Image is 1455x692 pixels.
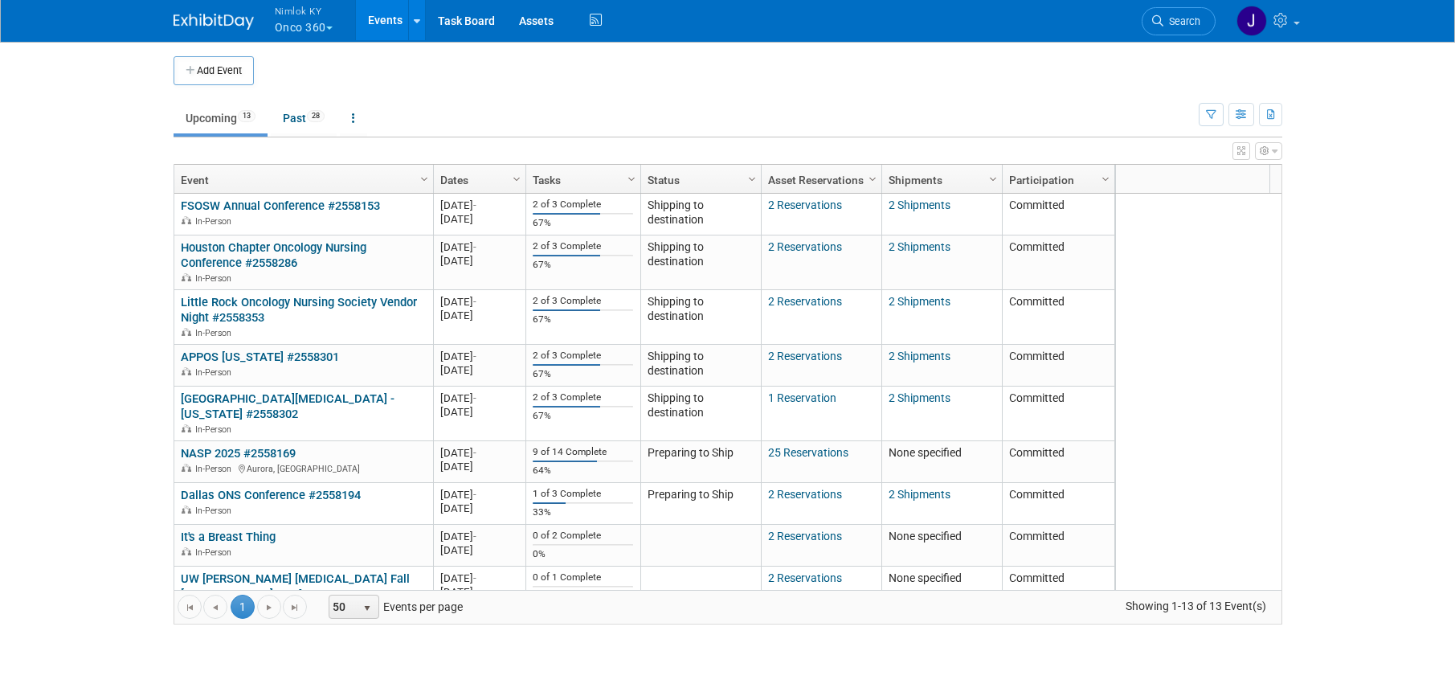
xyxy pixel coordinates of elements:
td: Preparing to Ship [640,483,761,525]
a: 1 Reservation [768,391,836,404]
div: 0 of 1 Complete [533,571,633,583]
a: 2 Reservations [768,530,842,543]
a: Shipments [889,166,991,194]
a: Go to the previous page [203,595,227,619]
span: - [473,447,476,459]
span: In-Person [195,547,236,558]
div: 0 of 2 Complete [533,530,633,542]
span: Go to the next page [263,601,276,614]
span: Column Settings [418,173,431,186]
a: 2 Shipments [889,199,950,211]
a: Column Settings [623,166,640,190]
a: 2 Reservations [768,295,842,308]
a: Asset Reservations [768,166,871,194]
span: Showing 1-13 of 13 Event(s) [1110,595,1281,617]
span: None specified [889,571,962,584]
a: [GEOGRAPHIC_DATA][MEDICAL_DATA] - [US_STATE] #2558302 [181,391,394,421]
span: Column Settings [746,173,758,186]
div: [DATE] [440,502,518,515]
div: [DATE] [440,309,518,322]
div: 67% [533,368,633,380]
a: Past28 [271,103,337,133]
img: ExhibitDay [174,14,254,30]
span: - [473,489,476,501]
div: 1 of 3 Complete [533,488,633,500]
div: [DATE] [440,460,518,473]
a: Tasks [533,166,630,194]
a: 2 Reservations [768,350,842,362]
div: [DATE] [440,295,518,309]
span: - [473,350,476,362]
td: Committed [1002,194,1114,235]
div: [DATE] [440,585,518,599]
a: FSOSW Annual Conference #2558153 [181,199,380,213]
td: Committed [1002,345,1114,387]
span: In-Person [195,506,236,516]
span: - [473,392,476,404]
span: select [361,602,374,615]
span: Column Settings [866,173,879,186]
a: 2 Shipments [889,295,950,308]
img: In-Person Event [182,367,191,375]
span: In-Person [195,216,236,227]
a: Column Settings [984,166,1002,190]
div: Aurora, [GEOGRAPHIC_DATA] [181,461,426,475]
span: Go to the previous page [209,601,222,614]
span: Events per page [308,595,479,619]
div: 67% [533,410,633,422]
div: [DATE] [440,571,518,585]
button: Add Event [174,56,254,85]
span: None specified [889,446,962,459]
img: In-Person Event [182,216,191,224]
div: [DATE] [440,254,518,268]
span: Nimlok KY [275,2,333,19]
div: [DATE] [440,405,518,419]
img: In-Person Event [182,424,191,432]
div: [DATE] [440,363,518,377]
a: 2 Shipments [889,391,950,404]
td: Committed [1002,441,1114,483]
td: Committed [1002,525,1114,567]
a: UW [PERSON_NAME] [MEDICAL_DATA] Fall [MEDICAL_DATA] Conference [181,571,410,601]
span: In-Person [195,273,236,284]
td: Shipping to destination [640,194,761,235]
td: Committed [1002,290,1114,345]
a: 2 Reservations [768,488,842,501]
div: [DATE] [440,543,518,557]
a: Houston Chapter Oncology Nursing Conference #2558286 [181,240,366,270]
img: In-Person Event [182,506,191,514]
a: 2 Shipments [889,350,950,362]
div: 67% [533,217,633,229]
a: 2 Reservations [768,571,842,584]
img: Jamie Dunn [1236,6,1267,36]
a: Little Rock Oncology Nursing Society Vendor Night #2558353 [181,295,417,325]
div: [DATE] [440,350,518,363]
div: 2 of 3 Complete [533,199,633,211]
span: 28 [307,110,325,122]
div: [DATE] [440,446,518,460]
div: 33% [533,506,633,518]
span: In-Person [195,424,236,435]
div: [DATE] [440,530,518,543]
a: NASP 2025 #2558169 [181,446,296,461]
div: [DATE] [440,199,518,212]
div: 2 of 3 Complete [533,391,633,403]
div: [DATE] [440,391,518,405]
a: 2 Reservations [768,240,842,253]
a: Go to the last page [283,595,307,619]
a: Column Settings [1097,166,1114,190]
span: Column Settings [1099,173,1112,186]
a: It's a Breast Thing [181,530,276,544]
img: In-Person Event [182,273,191,281]
span: Search [1163,15,1200,27]
div: 0% [533,548,633,560]
td: Committed [1002,567,1114,621]
a: Dallas ONS Conference #2558194 [181,488,361,502]
a: Go to the first page [178,595,202,619]
td: Committed [1002,387,1114,441]
a: Participation [1009,166,1104,194]
td: Shipping to destination [640,235,761,290]
span: - [473,572,476,584]
a: Column Settings [415,166,433,190]
a: Column Settings [864,166,881,190]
